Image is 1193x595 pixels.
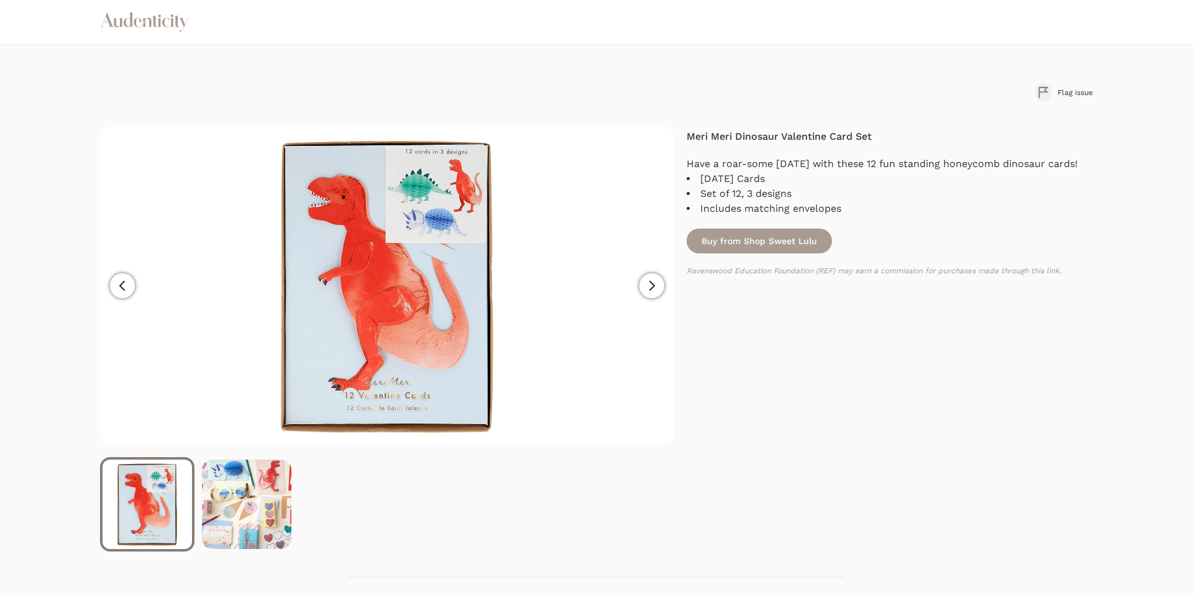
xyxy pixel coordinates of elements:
img: Dinosaur Valentine Card Set, Shop Sweet Lulu [103,460,192,549]
h4: Meri Meri Dinosaur Valentine Card Set [687,129,1093,144]
a: Buy from Shop Sweet Lulu [687,229,832,253]
img: Dinosaur Valentine Card Set, Shop Sweet Lulu [202,460,291,549]
button: Flag issue [1035,83,1093,102]
img: Dinosaur Valentine Card Set, Shop Sweet Lulu [228,127,546,445]
li: Includes matching envelopes [687,201,1093,216]
p: Have a roar-some [DATE] with these 12 fun standing honeycomb dinosaur cards! [687,157,1093,171]
p: Ravenswood Education Foundation (REF) may earn a commission for purchases made through this link. [687,266,1093,276]
li: Set of 12, 3 designs [687,186,1093,201]
span: Flag issue [1058,88,1093,98]
li: [DATE] Cards [687,171,1093,186]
